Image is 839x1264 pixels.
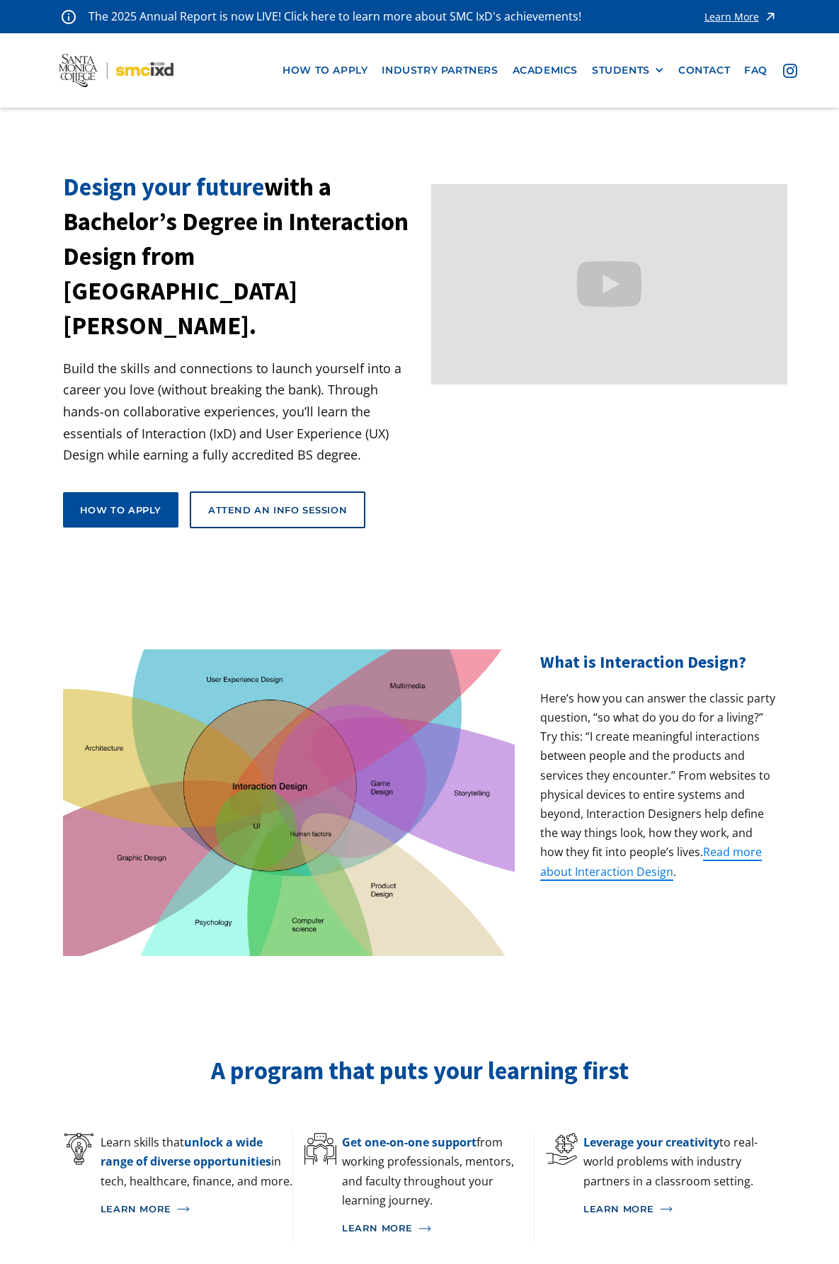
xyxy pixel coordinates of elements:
[783,64,797,78] img: icon - instagram
[59,54,173,87] img: Santa Monica College - SMC IxD logo
[101,1134,271,1169] span: unlock a wide range of diverse opportunities
[737,57,775,84] a: faq
[540,844,762,880] a: Read more about Interaction Design
[704,7,777,26] a: Learn More
[583,1204,654,1215] div: Learn More
[80,503,161,516] div: How to apply
[342,1223,413,1234] div: Learn More
[704,12,759,22] div: Learn More
[583,1134,719,1150] span: Leverage your creativity
[583,1197,776,1222] a: Learn More
[62,9,76,24] img: icon - information - alert
[342,1133,534,1210] p: from working professionals, mentors, and faculty throughout your learning journey.
[375,57,505,84] a: industry partners
[275,57,375,84] a: how to apply
[583,1133,776,1191] p: to real-world problems with industry partners in a classroom setting.
[342,1134,476,1150] span: Get one-on-one support
[540,649,776,675] h2: What is Interaction Design?
[63,170,420,343] h1: with a Bachelor’s Degree in Interaction Design from [GEOGRAPHIC_DATA][PERSON_NAME].
[763,7,777,26] img: icon - arrow - alert
[63,649,515,956] img: venn diagram showing how your career can be built from the IxD Bachelor's Degree and your interes...
[671,57,737,84] a: contact
[592,64,650,76] div: STUDENTS
[342,1216,534,1241] a: Learn More
[208,503,347,516] div: Attend an Info Session
[89,7,583,26] p: The 2025 Annual Report is now LIVE! Click here to learn more about SMC IxD's achievements!
[63,171,264,203] span: Design your future
[101,1197,292,1222] a: Learn More
[101,1133,292,1191] p: Learn skills that in tech, healthcare, finance, and more.
[101,1204,171,1215] div: Learn More
[506,57,585,84] a: Academics
[431,184,788,385] iframe: Design your future with a Bachelor's Degree in Interaction Design from Santa Monica College
[540,689,776,882] p: Here’s how you can answer the classic party question, “so what do you do for a living?” Try this:...
[190,491,365,528] a: Attend an Info Session
[63,492,178,528] a: How to apply
[63,1055,776,1088] h2: A program that puts your learning first
[63,358,420,466] p: Build the skills and connections to launch yourself into a career you love (without breaking the ...
[592,64,664,76] div: STUDENTS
